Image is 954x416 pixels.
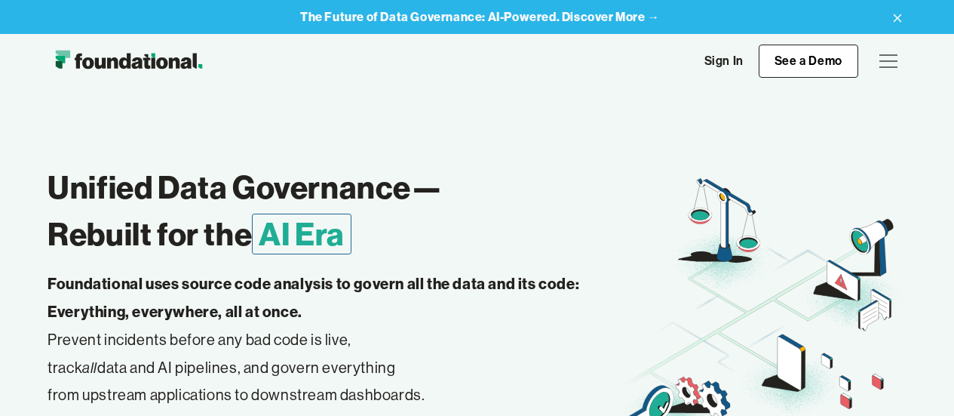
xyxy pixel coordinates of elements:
a: See a Demo [759,45,858,78]
strong: Foundational uses source code analysis to govern all the data and its code: Everything, everywher... [48,274,579,321]
a: Sign In [689,45,759,77]
a: home [48,46,210,76]
strong: The Future of Data Governance: AI-Powered. Discover More → [300,9,660,24]
img: Foundational Logo [48,46,210,76]
p: Prevent incidents before any bad code is live, track data and AI pipelines, and govern everything... [48,270,620,409]
iframe: Chat Widget [879,344,954,416]
div: menu [870,43,906,79]
em: all [82,358,97,377]
a: The Future of Data Governance: AI-Powered. Discover More → [300,10,660,24]
h1: Unified Data Governance— Rebuilt for the [48,164,620,258]
span: AI Era [252,214,351,254]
